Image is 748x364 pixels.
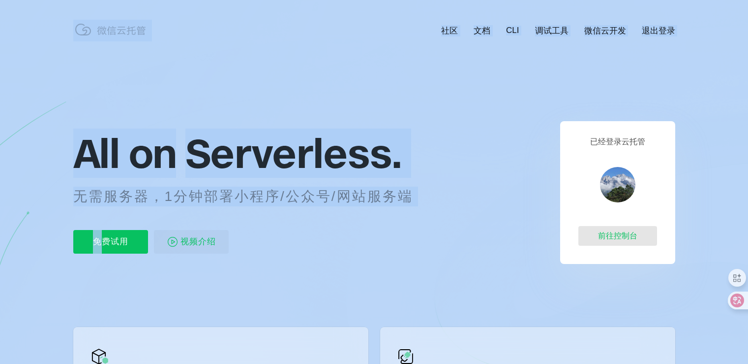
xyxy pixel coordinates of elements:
[73,33,152,41] a: 微信云托管
[73,230,148,254] p: 免费试用
[73,129,176,178] span: All on
[590,137,645,147] p: 已经登录云托管
[73,20,152,39] img: 微信云托管
[506,26,519,35] a: CLI
[642,25,675,36] a: 退出登录
[185,129,401,178] span: Serverless.
[584,25,626,36] a: 微信云开发
[578,226,657,246] div: 前往控制台
[73,187,431,206] p: 无需服务器，1分钟部署小程序/公众号/网站服务端
[535,25,568,36] a: 调试工具
[180,230,216,254] span: 视频介绍
[167,236,179,248] img: video_play.svg
[441,25,458,36] a: 社区
[474,25,490,36] a: 文档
